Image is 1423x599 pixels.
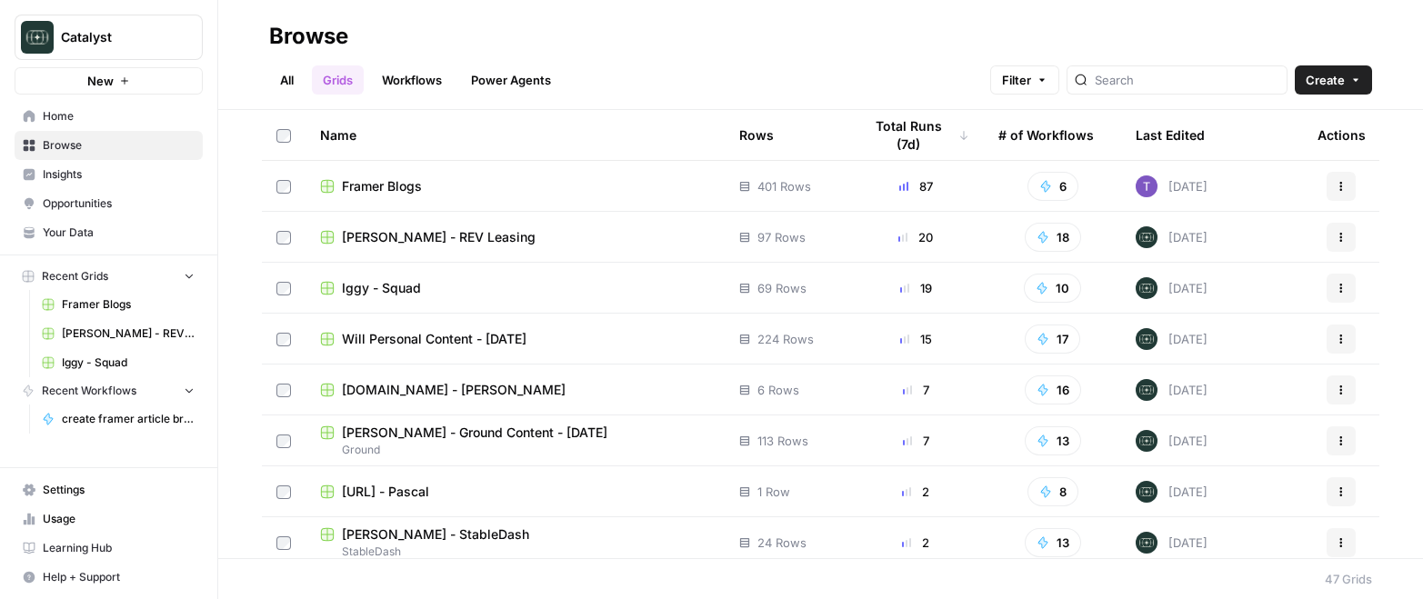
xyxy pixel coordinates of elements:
div: 2 [862,483,969,501]
img: ex32mrsgkw1oi4mifrgxl66u5qsf [1136,175,1157,197]
button: Help + Support [15,563,203,592]
a: Iggy - Squad [320,279,710,297]
span: 401 Rows [757,177,811,195]
button: Create [1295,65,1372,95]
span: Iggy - Squad [342,279,421,297]
button: 17 [1025,324,1080,354]
span: New [87,72,114,90]
div: [DATE] [1136,532,1208,554]
a: create framer article briefs [34,404,203,434]
a: Framer Blogs [34,290,203,319]
button: Workspace: Catalyst [15,15,203,60]
span: Recent Workflows [42,383,136,399]
a: [PERSON_NAME] - Ground Content - [DATE]Ground [320,424,710,458]
span: Filter [1002,71,1031,89]
a: Iggy - Squad [34,348,203,377]
span: Iggy - Squad [62,354,195,371]
span: Will Personal Content - [DATE] [342,330,526,348]
a: Grids [312,65,364,95]
a: Usage [15,504,203,534]
button: 10 [1024,274,1081,303]
div: [DATE] [1136,379,1208,401]
a: Power Agents [460,65,562,95]
div: Rows [739,110,774,160]
img: lkqc6w5wqsmhugm7jkiokl0d6w4g [1136,226,1157,248]
a: Home [15,102,203,131]
span: 113 Rows [757,432,808,450]
span: 224 Rows [757,330,814,348]
div: Total Runs (7d) [862,110,969,160]
button: 8 [1027,477,1078,506]
span: 24 Rows [757,534,807,552]
span: Ground [320,442,710,458]
div: 7 [862,432,969,450]
div: Actions [1318,110,1366,160]
button: 6 [1027,172,1078,201]
div: [DATE] [1136,175,1208,197]
span: [PERSON_NAME] - REV Leasing [342,228,536,246]
div: [DATE] [1136,277,1208,299]
img: lkqc6w5wqsmhugm7jkiokl0d6w4g [1136,481,1157,503]
a: [DOMAIN_NAME] - [PERSON_NAME] [320,381,710,399]
span: Settings [43,482,195,498]
span: [PERSON_NAME] - REV Leasing [62,325,195,342]
a: [PERSON_NAME] - REV Leasing [320,228,710,246]
span: Browse [43,137,195,154]
span: Framer Blogs [62,296,195,313]
a: Workflows [371,65,453,95]
button: 16 [1025,375,1081,404]
a: Will Personal Content - [DATE] [320,330,710,348]
span: Home [43,108,195,125]
img: lkqc6w5wqsmhugm7jkiokl0d6w4g [1136,379,1157,401]
button: 13 [1025,528,1081,557]
div: [DATE] [1136,430,1208,452]
button: New [15,67,203,95]
a: Insights [15,160,203,189]
img: lkqc6w5wqsmhugm7jkiokl0d6w4g [1136,328,1157,350]
div: 7 [862,381,969,399]
span: [URL] - Pascal [342,483,429,501]
span: StableDash [320,544,710,560]
span: Usage [43,511,195,527]
img: lkqc6w5wqsmhugm7jkiokl0d6w4g [1136,532,1157,554]
a: [PERSON_NAME] - StableDashStableDash [320,525,710,560]
img: Catalyst Logo [21,21,54,54]
a: Opportunities [15,189,203,218]
button: Recent Workflows [15,377,203,404]
button: 18 [1025,223,1081,252]
span: Opportunities [43,195,195,212]
div: # of Workflows [998,110,1094,160]
div: 15 [862,330,969,348]
a: Settings [15,475,203,504]
a: Browse [15,131,203,160]
a: [URL] - Pascal [320,483,710,501]
a: All [269,65,305,95]
span: 97 Rows [757,228,806,246]
div: 19 [862,279,969,297]
span: 6 Rows [757,381,799,399]
div: 20 [862,228,969,246]
button: Recent Grids [15,263,203,290]
div: [DATE] [1136,226,1208,248]
div: 2 [862,534,969,552]
span: 1 Row [757,483,790,501]
span: Your Data [43,225,195,241]
div: [DATE] [1136,328,1208,350]
span: [PERSON_NAME] - Ground Content - [DATE] [342,424,607,442]
div: 47 Grids [1325,570,1372,588]
div: 87 [862,177,969,195]
div: [DATE] [1136,481,1208,503]
img: lkqc6w5wqsmhugm7jkiokl0d6w4g [1136,277,1157,299]
span: Create [1306,71,1345,89]
span: 69 Rows [757,279,807,297]
input: Search [1095,71,1279,89]
img: lkqc6w5wqsmhugm7jkiokl0d6w4g [1136,430,1157,452]
a: Learning Hub [15,534,203,563]
a: [PERSON_NAME] - REV Leasing [34,319,203,348]
div: Name [320,110,710,160]
button: 13 [1025,426,1081,455]
span: Framer Blogs [342,177,422,195]
span: create framer article briefs [62,411,195,427]
span: [PERSON_NAME] - StableDash [342,525,529,544]
div: Browse [269,22,348,51]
